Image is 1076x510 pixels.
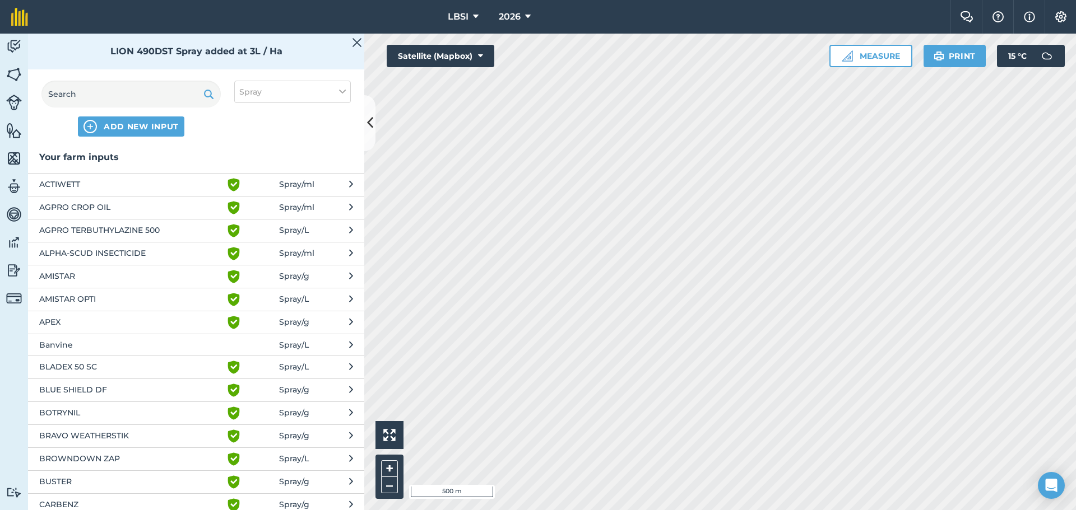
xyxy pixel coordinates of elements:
button: + [381,460,398,477]
button: Print [924,45,986,67]
button: APEX Spray/g [28,311,364,334]
img: svg+xml;base64,PD94bWwgdmVyc2lvbj0iMS4wIiBlbmNvZGluZz0idXRmLTgiPz4KPCEtLSBHZW5lcmF0b3I6IEFkb2JlIE... [1036,45,1058,67]
img: svg+xml;base64,PHN2ZyB4bWxucz0iaHR0cDovL3d3dy53My5vcmcvMjAwMC9zdmciIHdpZHRoPSIxNCIgaGVpZ2h0PSIyNC... [84,120,97,133]
button: BUSTER Spray/g [28,470,364,493]
img: Two speech bubbles overlapping with the left bubble in the forefront [960,11,973,22]
span: Spray / L [279,361,309,374]
button: AMISTAR OPTI Spray/L [28,288,364,311]
img: A cog icon [1054,11,1068,22]
button: Measure [829,45,912,67]
button: 15 °C [997,45,1065,67]
img: svg+xml;base64,PHN2ZyB4bWxucz0iaHR0cDovL3d3dy53My5vcmcvMjAwMC9zdmciIHdpZHRoPSI1NiIgaGVpZ2h0PSI2MC... [6,150,22,167]
img: A question mark icon [991,11,1005,22]
button: BOTRYNIL Spray/g [28,401,364,424]
span: Spray / g [279,270,309,283]
span: Banvine [39,339,222,351]
button: Spray [234,81,351,103]
img: svg+xml;base64,PD94bWwgdmVyc2lvbj0iMS4wIiBlbmNvZGluZz0idXRmLTgiPz4KPCEtLSBHZW5lcmF0b3I6IEFkb2JlIE... [6,262,22,279]
div: Open Intercom Messenger [1038,472,1065,499]
span: Spray / g [279,406,309,420]
img: svg+xml;base64,PHN2ZyB4bWxucz0iaHR0cDovL3d3dy53My5vcmcvMjAwMC9zdmciIHdpZHRoPSI1NiIgaGVpZ2h0PSI2MC... [6,122,22,139]
span: Spray / g [279,383,309,397]
button: ADD NEW INPUT [78,116,184,137]
img: svg+xml;base64,PD94bWwgdmVyc2lvbj0iMS4wIiBlbmNvZGluZz0idXRmLTgiPz4KPCEtLSBHZW5lcmF0b3I6IEFkb2JlIE... [6,291,22,306]
h3: Your farm inputs [28,150,364,165]
img: svg+xml;base64,PD94bWwgdmVyc2lvbj0iMS4wIiBlbmNvZGluZz0idXRmLTgiPz4KPCEtLSBHZW5lcmF0b3I6IEFkb2JlIE... [6,178,22,195]
span: Spray / L [279,224,309,237]
img: svg+xml;base64,PHN2ZyB4bWxucz0iaHR0cDovL3d3dy53My5vcmcvMjAwMC9zdmciIHdpZHRoPSIxOSIgaGVpZ2h0PSIyNC... [934,49,944,63]
img: svg+xml;base64,PD94bWwgdmVyc2lvbj0iMS4wIiBlbmNvZGluZz0idXRmLTgiPz4KPCEtLSBHZW5lcmF0b3I6IEFkb2JlIE... [6,487,22,498]
span: Spray / g [279,316,309,329]
img: svg+xml;base64,PHN2ZyB4bWxucz0iaHR0cDovL3d3dy53My5vcmcvMjAwMC9zdmciIHdpZHRoPSIxNyIgaGVpZ2h0PSIxNy... [1024,10,1035,24]
span: 2026 [499,10,521,24]
span: Spray / L [279,452,309,466]
span: Spray / L [279,293,309,306]
img: svg+xml;base64,PD94bWwgdmVyc2lvbj0iMS4wIiBlbmNvZGluZz0idXRmLTgiPz4KPCEtLSBHZW5lcmF0b3I6IEFkb2JlIE... [6,95,22,110]
img: svg+xml;base64,PHN2ZyB4bWxucz0iaHR0cDovL3d3dy53My5vcmcvMjAwMC9zdmciIHdpZHRoPSIyMiIgaGVpZ2h0PSIzMC... [352,36,362,49]
img: Ruler icon [842,50,853,62]
img: svg+xml;base64,PD94bWwgdmVyc2lvbj0iMS4wIiBlbmNvZGluZz0idXRmLTgiPz4KPCEtLSBHZW5lcmF0b3I6IEFkb2JlIE... [6,206,22,223]
span: Spray / g [279,429,309,443]
span: Spray [239,86,262,98]
span: Spray / L [279,339,309,351]
img: svg+xml;base64,PD94bWwgdmVyc2lvbj0iMS4wIiBlbmNvZGluZz0idXRmLTgiPz4KPCEtLSBHZW5lcmF0b3I6IEFkb2JlIE... [6,234,22,251]
span: Spray / ml [279,247,314,260]
span: AMISTAR [39,270,222,283]
button: BLADEX 50 SC Spray/L [28,355,364,378]
span: AGPRO TERBUTHYLAZINE 500 [39,224,222,237]
button: Banvine Spray/L [28,334,364,355]
span: 15 ° C [1008,45,1027,67]
span: AMISTAR OPTI [39,293,222,306]
span: ACTIWETT [39,178,222,191]
span: ADD NEW INPUT [104,121,179,132]
button: AGPRO TERBUTHYLAZINE 500 Spray/L [28,219,364,242]
button: AGPRO CROP OIL Spray/ml [28,196,364,219]
span: BLADEX 50 SC [39,361,222,374]
button: BROWNDOWN ZAP Spray/L [28,447,364,470]
img: svg+xml;base64,PHN2ZyB4bWxucz0iaHR0cDovL3d3dy53My5vcmcvMjAwMC9zdmciIHdpZHRoPSIxOSIgaGVpZ2h0PSIyNC... [203,87,214,101]
button: – [381,477,398,493]
span: BRAVO WEATHERSTIK [39,429,222,443]
img: svg+xml;base64,PHN2ZyB4bWxucz0iaHR0cDovL3d3dy53My5vcmcvMjAwMC9zdmciIHdpZHRoPSI1NiIgaGVpZ2h0PSI2MC... [6,66,22,83]
button: ACTIWETT Spray/ml [28,173,364,196]
span: APEX [39,316,222,329]
span: BROWNDOWN ZAP [39,452,222,466]
img: Four arrows, one pointing top left, one top right, one bottom right and the last bottom left [383,429,396,441]
div: LION 490DST Spray added at 3L / Ha [28,34,364,69]
span: BLUE SHIELD DF [39,383,222,397]
img: svg+xml;base64,PD94bWwgdmVyc2lvbj0iMS4wIiBlbmNvZGluZz0idXRmLTgiPz4KPCEtLSBHZW5lcmF0b3I6IEFkb2JlIE... [6,38,22,55]
img: fieldmargin Logo [11,8,28,26]
button: Satellite (Mapbox) [387,45,494,67]
button: BLUE SHIELD DF Spray/g [28,378,364,401]
span: ALPHA-SCUD INSECTICIDE [39,247,222,260]
span: Spray / ml [279,201,314,214]
span: Spray / g [279,475,309,489]
input: Search [41,81,221,107]
button: ALPHA-SCUD INSECTICIDE Spray/ml [28,242,364,265]
button: AMISTAR Spray/g [28,265,364,288]
span: BOTRYNIL [39,406,222,420]
button: BRAVO WEATHERSTIK Spray/g [28,424,364,447]
span: Spray / ml [279,178,314,191]
span: AGPRO CROP OIL [39,201,222,214]
span: LBSI [448,10,469,24]
span: BUSTER [39,475,222,489]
